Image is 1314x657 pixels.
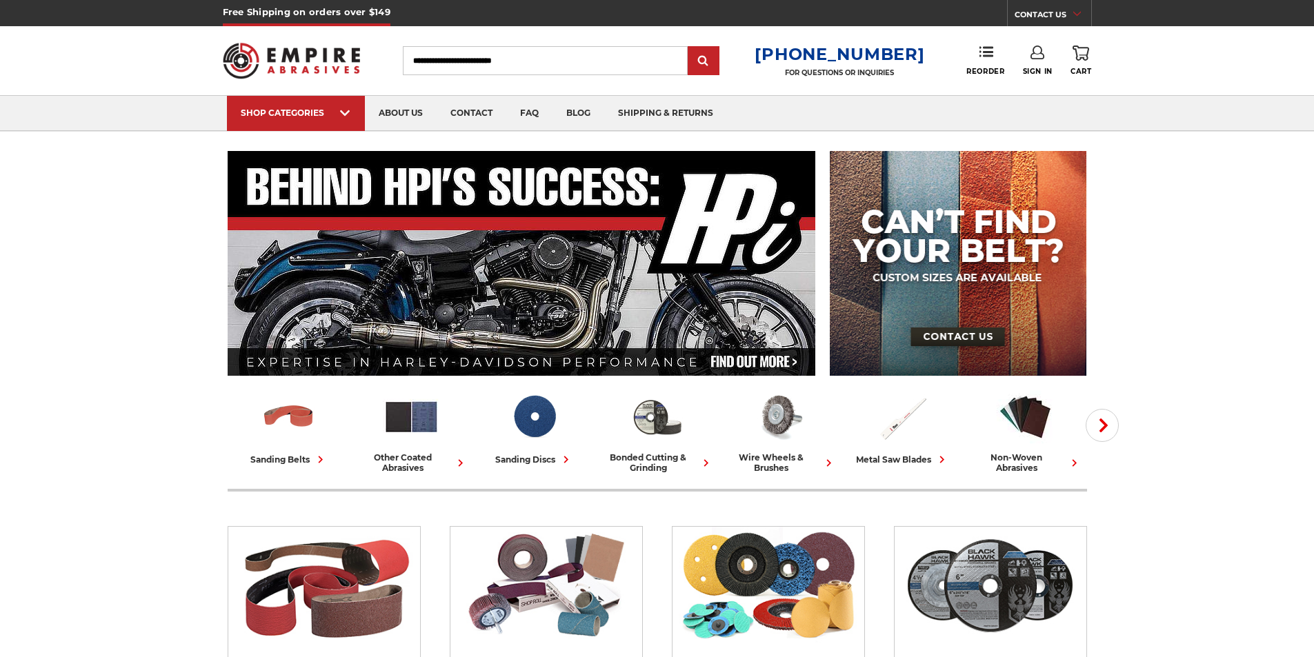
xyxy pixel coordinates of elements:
img: Empire Abrasives [223,34,361,88]
img: Metal Saw Blades [874,388,931,445]
img: Sanding Discs [506,388,563,445]
span: Cart [1071,67,1091,76]
img: Other Coated Abrasives [383,388,440,445]
img: Bonded Cutting & Grinding [901,527,1079,644]
button: Next [1086,409,1119,442]
a: CONTACT US [1015,7,1091,26]
a: [PHONE_NUMBER] [755,44,924,64]
img: Sanding Belts [260,388,317,445]
div: SHOP CATEGORIES [241,108,351,118]
img: Sanding Belts [235,527,413,644]
a: other coated abrasives [356,388,468,473]
a: Reorder [966,46,1004,75]
a: bonded cutting & grinding [601,388,713,473]
a: sanding discs [479,388,590,467]
p: FOR QUESTIONS OR INQUIRIES [755,68,924,77]
img: Other Coated Abrasives [457,527,635,644]
a: metal saw blades [847,388,959,467]
a: wire wheels & brushes [724,388,836,473]
a: shipping & returns [604,96,727,131]
img: Banner for an interview featuring Horsepower Inc who makes Harley performance upgrades featured o... [228,151,816,376]
div: bonded cutting & grinding [601,452,713,473]
a: non-woven abrasives [970,388,1082,473]
div: other coated abrasives [356,452,468,473]
span: Reorder [966,67,1004,76]
img: Wire Wheels & Brushes [751,388,808,445]
img: Bonded Cutting & Grinding [628,388,686,445]
a: Cart [1071,46,1091,76]
a: blog [553,96,604,131]
img: Sanding Discs [679,527,857,644]
div: non-woven abrasives [970,452,1082,473]
input: Submit [690,48,717,75]
a: sanding belts [233,388,345,467]
div: metal saw blades [856,452,949,467]
div: sanding discs [495,452,573,467]
a: about us [365,96,437,131]
span: Sign In [1023,67,1053,76]
a: contact [437,96,506,131]
a: faq [506,96,553,131]
img: Non-woven Abrasives [997,388,1054,445]
img: promo banner for custom belts. [830,151,1086,376]
div: sanding belts [250,452,328,467]
div: wire wheels & brushes [724,452,836,473]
